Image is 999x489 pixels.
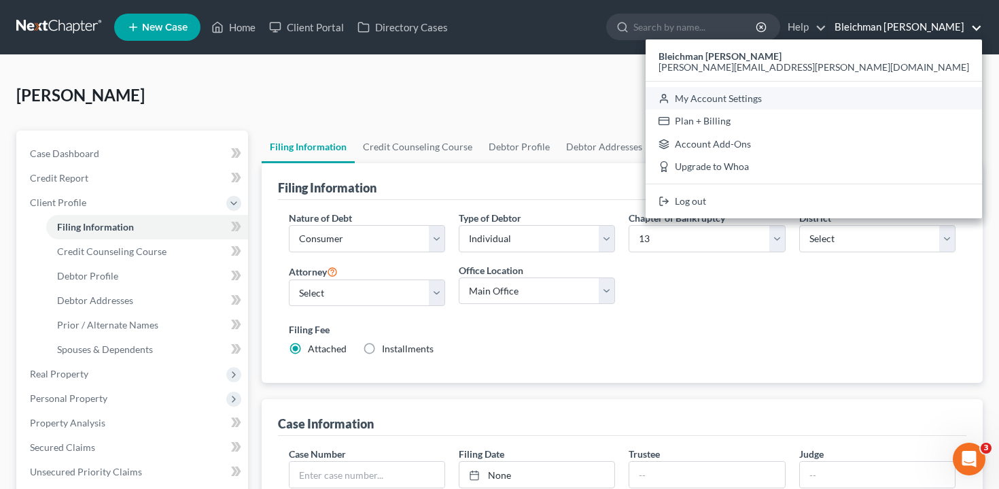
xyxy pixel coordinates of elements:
[278,180,376,196] div: Filing Information
[646,133,982,156] a: Account Add-Ons
[781,15,826,39] a: Help
[459,447,504,461] label: Filing Date
[46,288,248,313] a: Debtor Addresses
[633,14,758,39] input: Search by name...
[289,447,346,461] label: Case Number
[629,462,784,488] input: --
[30,441,95,453] span: Secured Claims
[19,141,248,166] a: Case Dashboard
[981,443,992,454] span: 3
[46,313,248,337] a: Prior / Alternate Names
[46,337,248,362] a: Spouses & Dependents
[799,447,824,461] label: Judge
[659,50,782,62] strong: Bleichman [PERSON_NAME]
[308,343,347,354] span: Attached
[205,15,262,39] a: Home
[57,246,166,257] span: Credit Counseling Course
[57,343,153,355] span: Spouses & Dependents
[382,343,434,354] span: Installments
[646,156,982,179] a: Upgrade to Whoa
[19,411,248,435] a: Property Analysis
[57,270,118,282] span: Debtor Profile
[646,39,982,218] div: Bleichman [PERSON_NAME]
[629,211,725,225] label: Chapter of Bankruptcy
[46,215,248,239] a: Filing Information
[355,131,480,163] a: Credit Counseling Course
[828,15,982,39] a: Bleichman [PERSON_NAME]
[57,294,133,306] span: Debtor Addresses
[30,172,88,184] span: Credit Report
[262,131,355,163] a: Filing Information
[278,416,374,432] div: Case Information
[459,263,523,277] label: Office Location
[646,87,982,110] a: My Account Settings
[953,443,985,475] iframe: Intercom live chat
[30,466,142,477] span: Unsecured Priority Claims
[19,460,248,484] a: Unsecured Priority Claims
[646,190,982,213] a: Log out
[30,197,86,208] span: Client Profile
[290,462,444,488] input: Enter case number...
[57,221,134,233] span: Filing Information
[262,15,351,39] a: Client Portal
[19,435,248,460] a: Secured Claims
[558,131,650,163] a: Debtor Addresses
[659,61,969,73] span: [PERSON_NAME][EMAIL_ADDRESS][PERSON_NAME][DOMAIN_NAME]
[30,392,107,404] span: Personal Property
[46,239,248,264] a: Credit Counseling Course
[459,462,614,488] a: None
[30,368,88,380] span: Real Property
[30,148,99,159] span: Case Dashboard
[480,131,558,163] a: Debtor Profile
[629,447,660,461] label: Trustee
[30,417,105,428] span: Property Analysis
[16,85,145,105] span: [PERSON_NAME]
[289,263,338,280] label: Attorney
[459,211,521,225] label: Type of Debtor
[57,319,158,331] span: Prior / Alternate Names
[800,462,955,488] input: --
[646,109,982,133] a: Plan + Billing
[289,322,956,337] label: Filing Fee
[142,22,188,33] span: New Case
[351,15,455,39] a: Directory Cases
[46,264,248,288] a: Debtor Profile
[19,166,248,190] a: Credit Report
[289,211,352,225] label: Nature of Debt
